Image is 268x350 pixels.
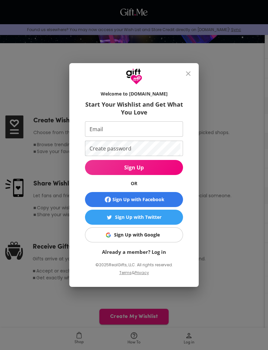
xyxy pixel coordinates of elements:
button: Sign Up with Facebook [85,192,183,207]
p: & [132,269,135,282]
h6: Start Your Wishlist and Get What You Love [85,100,183,116]
h6: Welcome to [DOMAIN_NAME] [85,91,183,97]
p: © 2025 RealGifts, LLC. All rights reserved. [85,261,183,269]
h6: OR [85,180,183,187]
button: Sign Up with TwitterSign Up with Twitter [85,210,183,225]
a: Privacy [135,270,149,275]
div: Sign Up with Google [114,231,160,238]
a: Terms [119,270,132,275]
div: Sign Up with Twitter [115,214,161,221]
div: Sign Up with Facebook [112,196,164,203]
span: Sign Up [85,164,183,171]
button: close [180,66,196,81]
img: Sign Up with Twitter [107,215,112,220]
img: Sign Up with Google [106,233,111,237]
button: Sign Up [85,160,183,175]
a: Already a member? Log in [102,249,166,255]
button: Sign Up with GoogleSign Up with Google [85,227,183,242]
img: GiftMe Logo [126,68,142,85]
